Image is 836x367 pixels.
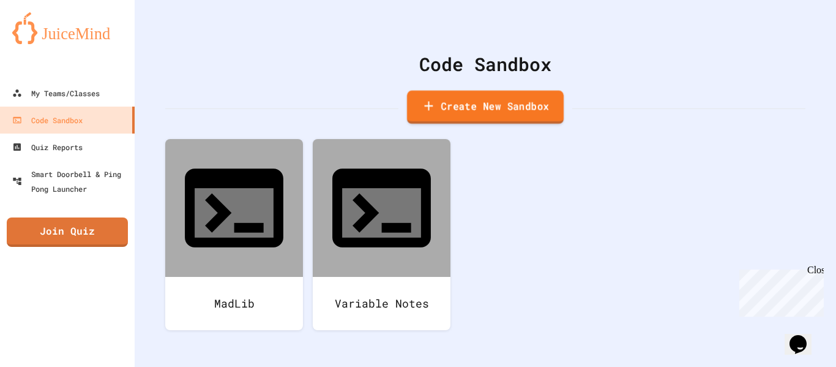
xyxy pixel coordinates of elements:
[12,167,130,196] div: Smart Doorbell & Ping Pong Launcher
[165,50,805,78] div: Code Sandbox
[12,12,122,44] img: logo-orange.svg
[785,318,824,355] iframe: chat widget
[313,277,450,330] div: Variable Notes
[12,86,100,100] div: My Teams/Classes
[5,5,84,78] div: Chat with us now!Close
[12,140,83,154] div: Quiz Reports
[734,265,824,317] iframe: chat widget
[7,218,128,247] a: Join Quiz
[165,277,303,330] div: MadLib
[12,113,83,127] div: Code Sandbox
[165,139,303,330] a: MadLib
[313,139,450,330] a: Variable Notes
[407,91,564,124] a: Create New Sandbox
